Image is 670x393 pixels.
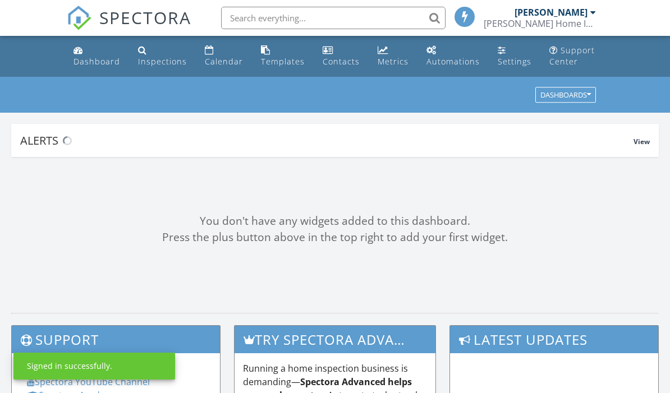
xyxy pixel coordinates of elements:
div: Contacts [323,56,360,67]
div: Dashboards [540,91,591,99]
img: The Best Home Inspection Software - Spectora [67,6,91,30]
a: Automations (Basic) [422,40,484,72]
div: Inspections [138,56,187,67]
div: Metrics [378,56,409,67]
div: Alerts [20,133,634,148]
h3: Latest Updates [450,326,658,353]
a: Inspections [134,40,191,72]
input: Search everything... [221,7,446,29]
div: Signed in successfully. [27,360,112,372]
a: Templates [256,40,309,72]
a: SPECTORA [67,15,191,39]
a: Contacts [318,40,364,72]
div: Settings [498,56,531,67]
h3: Try spectora advanced [DATE] [235,326,436,353]
div: Templates [261,56,305,67]
a: Calendar [200,40,247,72]
span: View [634,137,650,146]
div: [PERSON_NAME] [515,7,588,18]
div: Dashboard [74,56,120,67]
a: Settings [493,40,536,72]
button: Dashboards [535,87,596,103]
div: Calendar [205,56,243,67]
a: Metrics [373,40,413,72]
div: You don't have any widgets added to this dashboard. [11,213,659,229]
div: Automations [426,56,480,67]
a: Dashboard [69,40,125,72]
span: SPECTORA [99,6,191,29]
a: Spectora YouTube Channel [27,376,150,388]
div: Support Center [549,45,595,67]
h3: Support [12,326,220,353]
div: Stamper Home Inspections [484,18,596,29]
div: Press the plus button above in the top right to add your first widget. [11,229,659,246]
a: Support Center [545,40,600,72]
